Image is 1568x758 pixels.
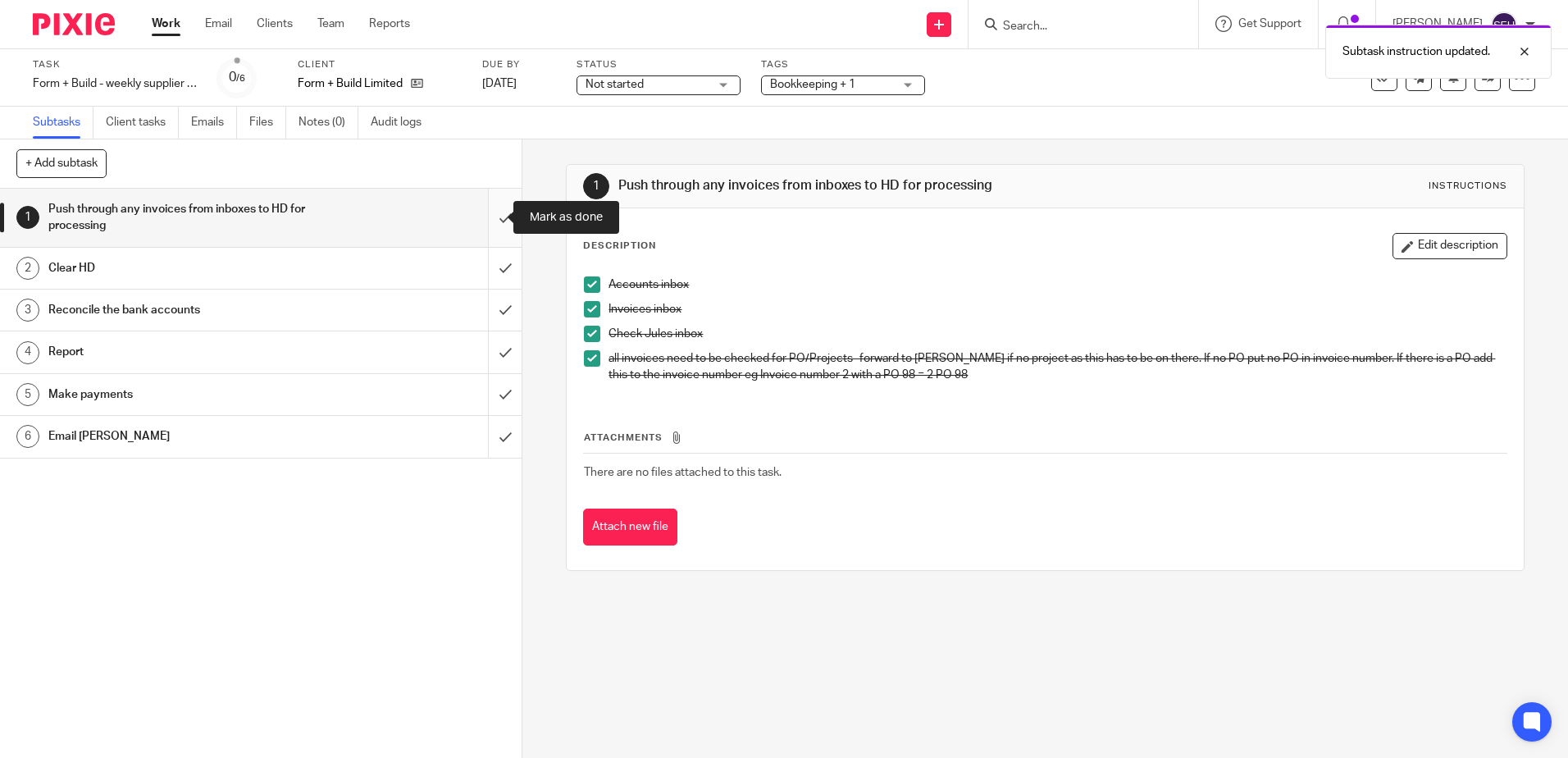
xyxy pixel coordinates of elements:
a: Client tasks [106,107,179,139]
p: all invoices need to be checked for PO/Projects- forward to [PERSON_NAME] if no project as this h... [609,350,1506,384]
button: + Add subtask [16,149,107,177]
a: Emails [191,107,237,139]
label: Status [577,58,741,71]
h1: Email [PERSON_NAME] [48,424,330,449]
label: Due by [482,58,556,71]
h1: Push through any invoices from inboxes to HD for processing [48,197,330,239]
label: Tags [761,58,925,71]
p: Description [583,240,656,253]
span: Not started [586,79,644,90]
img: svg%3E [1491,11,1517,38]
div: 0 [229,68,245,87]
h1: Make payments [48,382,330,407]
p: Subtask instruction updated. [1342,43,1490,60]
small: /6 [236,74,245,83]
span: Attachments [584,433,663,442]
div: 5 [16,383,39,406]
a: Subtasks [33,107,93,139]
img: Pixie [33,13,115,35]
span: [DATE] [482,78,517,89]
div: 3 [16,299,39,322]
div: 2 [16,257,39,280]
label: Client [298,58,462,71]
p: Invoices inbox [609,301,1506,317]
p: Check Jules inbox [609,326,1506,342]
span: There are no files attached to this task. [584,467,782,478]
a: Notes (0) [299,107,358,139]
h1: Push through any invoices from inboxes to HD for processing [618,177,1080,194]
h1: Clear HD [48,256,330,281]
h1: Report [48,340,330,364]
a: Audit logs [371,107,434,139]
div: Instructions [1429,180,1507,193]
a: Files [249,107,286,139]
a: Work [152,16,180,32]
div: Form + Build - weekly supplier payment run [33,75,197,92]
div: 4 [16,341,39,364]
p: Form + Build Limited [298,75,403,92]
p: Accounts inbox [609,276,1506,293]
button: Edit description [1393,233,1507,259]
a: Clients [257,16,293,32]
a: Reports [369,16,410,32]
label: Task [33,58,197,71]
a: Team [317,16,344,32]
span: Bookkeeping + 1 [770,79,855,90]
a: Email [205,16,232,32]
button: Attach new file [583,509,677,546]
div: 6 [16,425,39,448]
div: 1 [583,173,609,199]
h1: Reconcile the bank accounts [48,298,330,322]
div: 1 [16,206,39,229]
